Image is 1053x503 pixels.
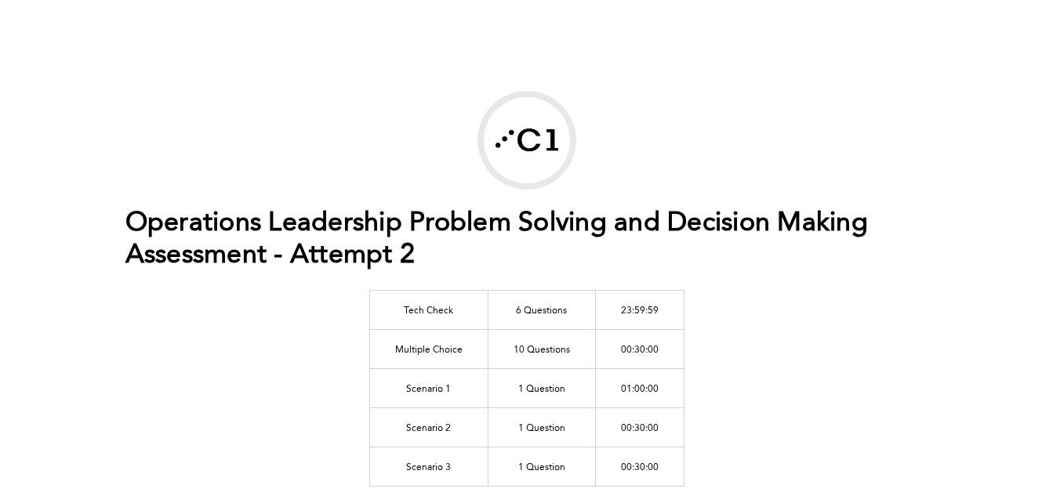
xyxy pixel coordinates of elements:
td: 10 Questions [488,329,595,368]
td: 1 Question [488,407,595,447]
td: 00:30:00 [595,407,684,447]
td: 1 Question [488,447,595,486]
td: Scenario 1 [369,368,488,407]
td: 01:00:00 [595,368,684,407]
h1: Operations Leadership Problem Solving and Decision Making Assessment - Attempt 2 [125,208,928,272]
td: 00:30:00 [595,447,684,486]
td: 00:30:00 [595,329,684,368]
td: Scenario 3 [369,447,488,486]
td: 23:59:59 [595,290,684,329]
img: Correlation One [484,97,570,183]
td: Multiple Choice [369,329,488,368]
td: 6 Questions [488,290,595,329]
td: Tech Check [369,290,488,329]
td: Scenario 2 [369,407,488,447]
td: 1 Question [488,368,595,407]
